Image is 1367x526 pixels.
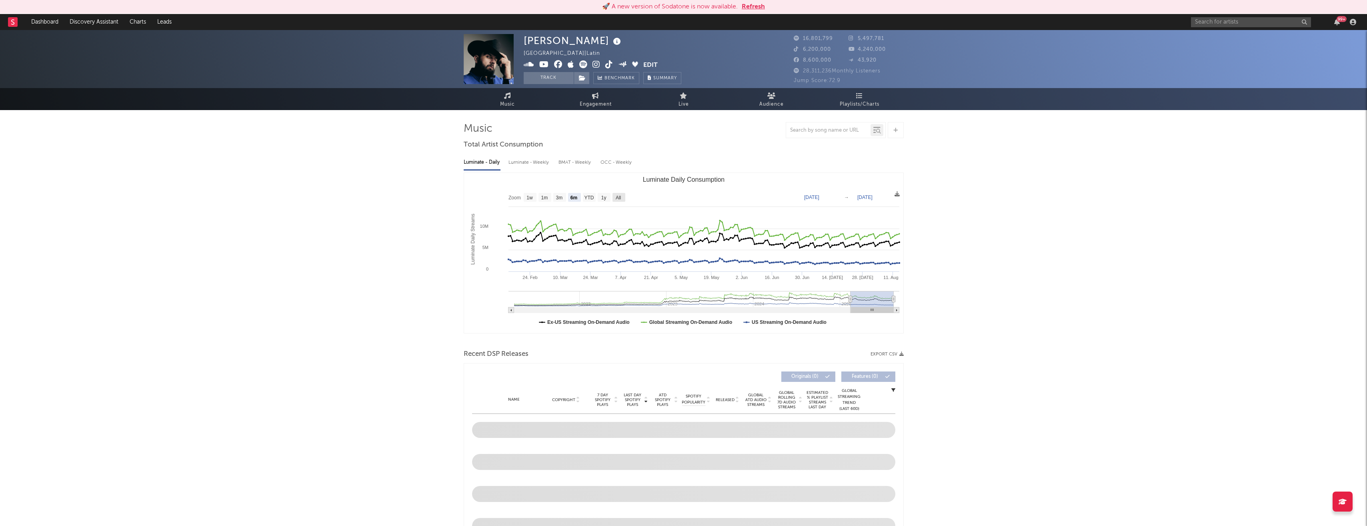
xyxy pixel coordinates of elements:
[786,127,871,134] input: Search by song name or URL
[781,371,835,382] button: Originals(0)
[547,319,630,325] text: Ex-US Streaming On-Demand Audio
[837,388,861,412] div: Global Streaming Trend (Last 60D)
[556,195,562,201] text: 3m
[26,14,64,30] a: Dashboard
[604,74,635,83] span: Benchmark
[703,275,719,280] text: 19. May
[871,352,904,357] button: Export CSV
[464,140,543,150] span: Total Artist Consumption
[464,173,903,333] svg: Luminate Daily Consumption
[644,275,658,280] text: 21. Apr
[524,49,609,58] div: [GEOGRAPHIC_DATA] | Latin
[64,14,124,30] a: Discovery Assistant
[742,2,765,12] button: Refresh
[640,88,728,110] a: Live
[745,393,767,407] span: Global ATD Audio Streams
[524,34,623,47] div: [PERSON_NAME]
[480,224,488,229] text: 10M
[849,47,886,52] span: 4,240,000
[470,214,475,265] text: Luminate Daily Streams
[508,195,521,201] text: Zoom
[464,156,500,169] div: Luminate - Daily
[849,58,877,63] span: 43,920
[840,100,879,109] span: Playlists/Charts
[486,267,488,271] text: 0
[643,72,681,84] button: Summary
[524,72,574,84] button: Track
[794,36,833,41] span: 16,801,799
[841,371,895,382] button: Features(0)
[852,275,873,280] text: 28. [DATE]
[883,275,898,280] text: 11. Aug
[600,156,632,169] div: OCC - Weekly
[552,398,575,402] span: Copyright
[678,100,689,109] span: Live
[601,195,606,201] text: 1y
[602,2,738,12] div: 🚀 A new version of Sodatone is now available.
[807,390,829,410] span: Estimated % Playlist Streams Last Day
[682,393,705,406] span: Spotify Popularity
[649,319,732,325] text: Global Streaming On-Demand Audio
[508,156,550,169] div: Luminate - Weekly
[570,195,577,201] text: 6m
[526,195,533,201] text: 1w
[482,245,488,250] text: 5M
[552,88,640,110] a: Engagement
[728,88,816,110] a: Audience
[580,100,612,109] span: Engagement
[642,176,725,183] text: Luminate Daily Consumption
[794,68,881,74] span: 28,311,236 Monthly Listeners
[776,390,798,410] span: Global Rolling 7D Audio Streams
[795,275,809,280] text: 30. Jun
[124,14,152,30] a: Charts
[674,275,688,280] text: 5. May
[794,47,831,52] span: 6,200,000
[583,275,598,280] text: 24. Mar
[844,195,849,200] text: →
[1337,16,1347,22] div: 99 +
[652,393,673,407] span: ATD Spotify Plays
[849,36,884,41] span: 5,497,781
[765,275,779,280] text: 16. Jun
[541,195,548,201] text: 1m
[558,156,592,169] div: BMAT - Weekly
[804,195,819,200] text: [DATE]
[622,393,643,407] span: Last Day Spotify Plays
[593,72,639,84] a: Benchmark
[822,275,843,280] text: 14. [DATE]
[464,349,528,359] span: Recent DSP Releases
[787,374,823,379] span: Originals ( 0 )
[615,195,620,201] text: All
[735,275,747,280] text: 2. Jun
[653,76,677,80] span: Summary
[643,60,658,70] button: Edit
[1191,17,1311,27] input: Search for artists
[584,195,594,201] text: YTD
[794,58,831,63] span: 8,600,000
[552,275,568,280] text: 10. Mar
[759,100,784,109] span: Audience
[488,397,540,403] div: Name
[152,14,177,30] a: Leads
[522,275,537,280] text: 24. Feb
[857,195,873,200] text: [DATE]
[592,393,613,407] span: 7 Day Spotify Plays
[816,88,904,110] a: Playlists/Charts
[847,374,883,379] span: Features ( 0 )
[500,100,515,109] span: Music
[464,88,552,110] a: Music
[716,398,735,402] span: Released
[1334,19,1340,25] button: 99+
[794,78,841,83] span: Jump Score: 72.9
[615,275,626,280] text: 7. Apr
[752,319,827,325] text: US Streaming On-Demand Audio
